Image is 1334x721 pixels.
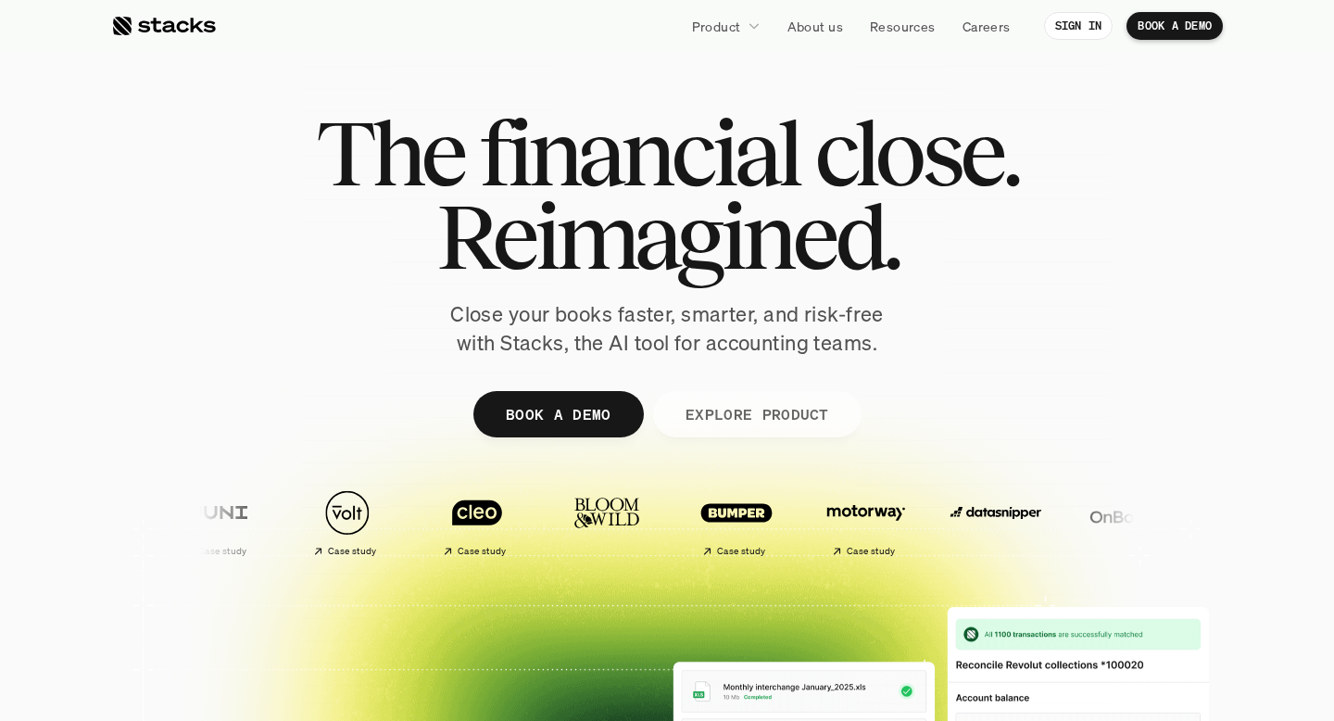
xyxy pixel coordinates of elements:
p: Product [692,17,741,36]
p: Resources [870,17,936,36]
a: Case study [417,480,537,564]
p: BOOK A DEMO [1138,19,1212,32]
h2: Case study [458,546,507,557]
a: Careers [951,9,1022,43]
p: About us [787,17,843,36]
span: The [316,111,463,195]
h2: Case study [717,546,766,557]
a: EXPLORE PRODUCT [652,391,861,437]
span: close. [814,111,1018,195]
a: About us [776,9,854,43]
h2: Case study [847,546,896,557]
h2: Case study [328,546,377,557]
p: EXPLORE PRODUCT [685,400,828,427]
h2: Case study [198,546,247,557]
span: Reimagined. [436,195,899,278]
p: BOOK A DEMO [506,400,611,427]
a: Privacy Policy [219,429,300,442]
a: Case study [676,480,797,564]
p: SIGN IN [1055,19,1102,32]
a: Case study [287,480,408,564]
a: BOOK A DEMO [1126,12,1223,40]
p: Careers [963,17,1011,36]
a: SIGN IN [1044,12,1114,40]
a: Case study [806,480,926,564]
p: Close your books faster, smarter, and risk-free with Stacks, the AI tool for accounting teams. [435,300,899,358]
a: Case study [157,480,278,564]
a: Resources [859,9,947,43]
a: BOOK A DEMO [473,391,644,437]
span: financial [479,111,799,195]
